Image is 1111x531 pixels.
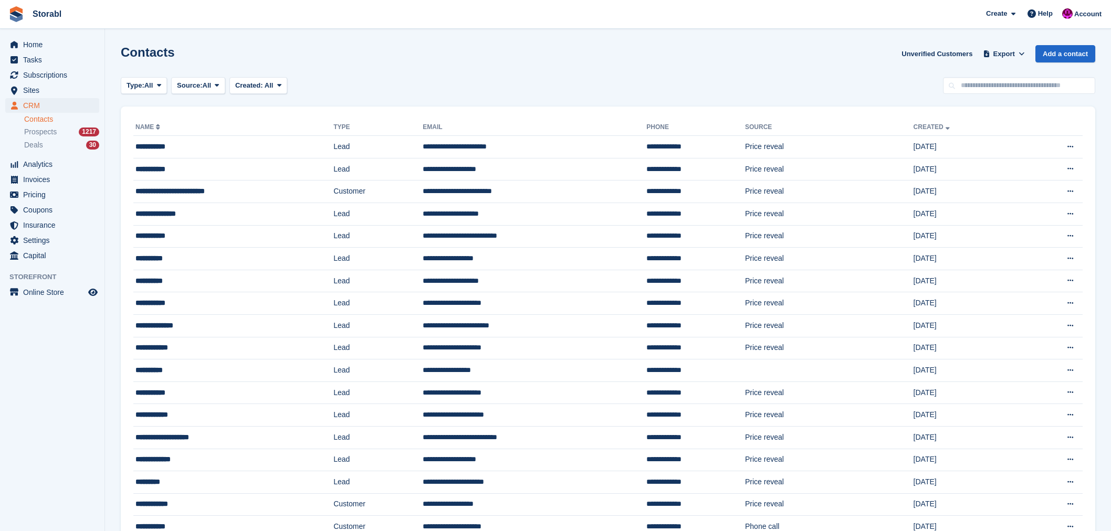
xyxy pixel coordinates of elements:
td: Price reveal [745,381,914,404]
span: Create [986,8,1007,19]
a: Created [914,123,952,131]
button: Created: All [229,77,287,94]
a: Prospects 1217 [24,126,99,137]
td: Lead [333,404,423,427]
td: Lead [333,225,423,248]
span: All [265,81,274,89]
td: Price reveal [745,180,914,203]
td: Customer [333,180,423,203]
span: Created: [235,81,263,89]
td: [DATE] [914,158,1021,180]
td: [DATE] [914,337,1021,359]
td: [DATE] [914,180,1021,203]
td: Price reveal [745,270,914,292]
th: Type [333,119,423,136]
td: [DATE] [914,404,1021,427]
button: Export [981,45,1027,62]
td: Lead [333,426,423,449]
td: [DATE] [914,225,1021,248]
span: Sites [23,83,86,98]
td: Price reveal [745,136,914,158]
img: stora-icon-8386f47178a22dfd0bd8f6a31ec36ba5ce8667c1dd55bd0f319d3a0aa187defe.svg [8,6,24,22]
td: [DATE] [914,292,1021,315]
a: menu [5,83,99,98]
td: Customer [333,493,423,516]
div: 30 [86,141,99,150]
a: Preview store [87,286,99,299]
a: Name [135,123,162,131]
td: Price reveal [745,292,914,315]
th: Email [423,119,646,136]
button: Type: All [121,77,167,94]
td: Lead [333,248,423,270]
td: Lead [333,136,423,158]
a: menu [5,157,99,172]
a: Deals 30 [24,140,99,151]
td: Price reveal [745,449,914,471]
th: Source [745,119,914,136]
span: Export [993,49,1015,59]
a: menu [5,52,99,67]
span: Analytics [23,157,86,172]
td: Price reveal [745,471,914,494]
td: Lead [333,471,423,494]
span: Settings [23,233,86,248]
td: [DATE] [914,359,1021,382]
a: Unverified Customers [897,45,977,62]
td: [DATE] [914,426,1021,449]
td: Lead [333,449,423,471]
td: Lead [333,337,423,359]
a: menu [5,233,99,248]
span: Storefront [9,272,104,282]
td: Lead [333,314,423,337]
span: Insurance [23,218,86,232]
h1: Contacts [121,45,175,59]
span: Coupons [23,203,86,217]
a: menu [5,248,99,263]
td: Price reveal [745,404,914,427]
td: Price reveal [745,203,914,225]
span: Capital [23,248,86,263]
td: [DATE] [914,314,1021,337]
a: menu [5,218,99,232]
td: Lead [333,381,423,404]
img: Helen Morton [1062,8,1073,19]
td: [DATE] [914,270,1021,292]
a: menu [5,187,99,202]
td: [DATE] [914,381,1021,404]
span: Account [1074,9,1102,19]
span: CRM [23,98,86,113]
a: menu [5,203,99,217]
span: Type: [127,80,144,91]
td: Lead [333,292,423,315]
td: [DATE] [914,449,1021,471]
td: [DATE] [914,136,1021,158]
td: Price reveal [745,337,914,359]
td: Lead [333,203,423,225]
td: Price reveal [745,426,914,449]
span: Home [23,37,86,52]
span: All [144,80,153,91]
td: [DATE] [914,248,1021,270]
span: Deals [24,140,43,150]
span: All [203,80,212,91]
a: menu [5,68,99,82]
span: Help [1038,8,1053,19]
a: menu [5,172,99,187]
a: Contacts [24,114,99,124]
td: Price reveal [745,158,914,180]
span: Online Store [23,285,86,300]
span: Subscriptions [23,68,86,82]
td: Price reveal [745,248,914,270]
a: menu [5,37,99,52]
td: Lead [333,359,423,382]
td: [DATE] [914,471,1021,494]
a: Storabl [28,5,66,23]
td: [DATE] [914,203,1021,225]
a: Add a contact [1035,45,1095,62]
a: menu [5,98,99,113]
th: Phone [646,119,745,136]
td: [DATE] [914,493,1021,516]
span: Prospects [24,127,57,137]
button: Source: All [171,77,225,94]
